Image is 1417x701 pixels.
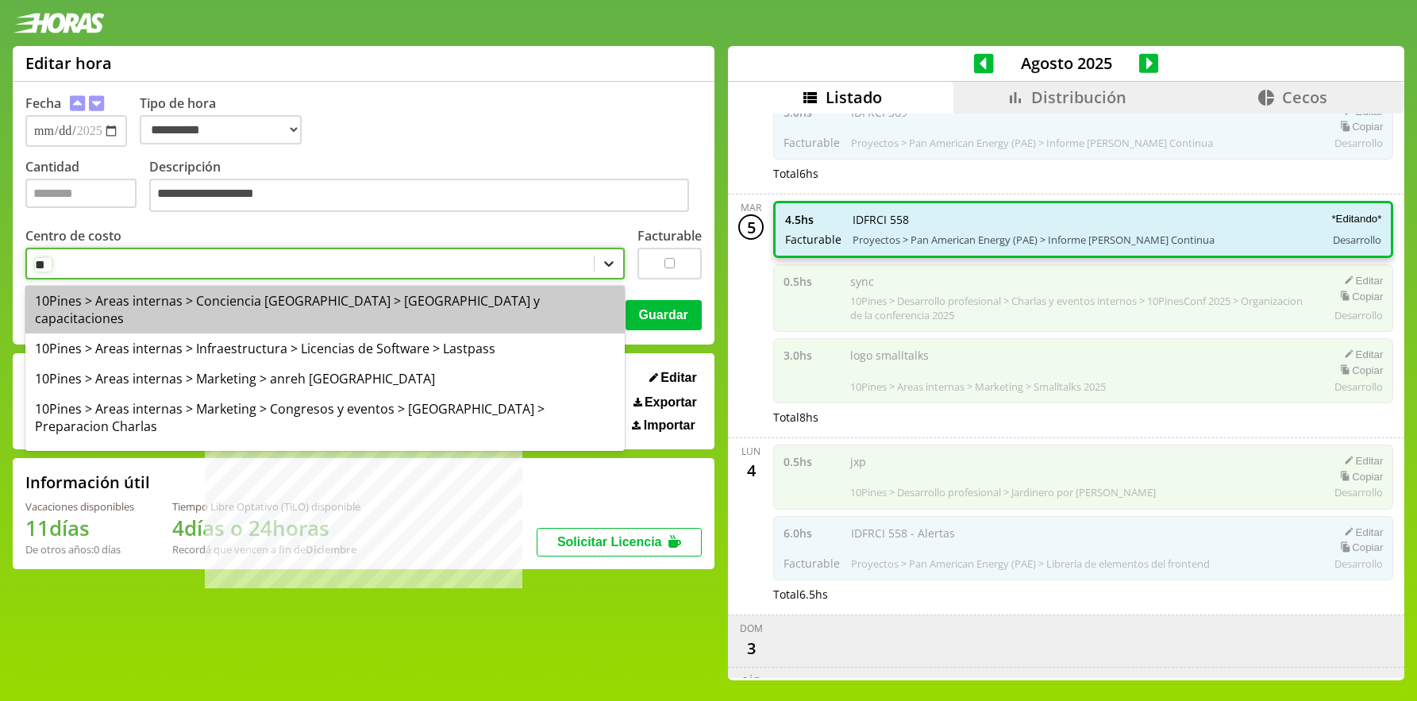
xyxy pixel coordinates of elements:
[25,441,625,489] div: 10Pines > Areas internas > Marketing > Webinar > Webinar Tecnicas Avanzadas de Diseño - Parte 1 -...
[738,635,764,661] div: 3
[25,542,134,557] div: De otros años: 0 días
[740,622,763,635] div: dom
[25,514,134,542] h1: 11 días
[826,87,882,108] span: Listado
[25,94,61,112] label: Fecha
[773,166,1393,181] div: Total 6 hs
[738,214,764,240] div: 5
[738,458,764,483] div: 4
[25,333,625,364] div: 10Pines > Areas internas > Infraestructura > Licencias de Software > Lastpass
[741,201,761,214] div: mar
[172,542,360,557] div: Recordá que vencen a fin de
[140,94,314,147] label: Tipo de hora
[25,499,134,514] div: Vacaciones disponibles
[306,542,356,557] b: Diciembre
[660,371,696,385] span: Editar
[741,445,760,458] div: lun
[25,364,625,394] div: 10Pines > Areas internas > Marketing > anreh [GEOGRAPHIC_DATA]
[644,418,695,433] span: Importar
[728,114,1404,678] div: scrollable content
[25,286,625,333] div: 10Pines > Areas internas > Conciencia [GEOGRAPHIC_DATA] > [GEOGRAPHIC_DATA] y capacitaciones
[1031,87,1126,108] span: Distribución
[25,472,150,493] h2: Información útil
[25,179,137,208] input: Cantidad
[25,227,121,245] label: Centro de costo
[172,499,360,514] div: Tiempo Libre Optativo (TiLO) disponible
[742,674,760,688] div: sáb
[637,227,702,245] label: Facturable
[629,395,702,410] button: Exportar
[149,179,689,212] textarea: Descripción
[537,528,702,557] button: Solicitar Licencia
[626,300,702,330] button: Guardar
[557,535,662,549] span: Solicitar Licencia
[25,52,112,74] h1: Editar hora
[172,514,360,542] h1: 4 días o 24 horas
[25,158,149,216] label: Cantidad
[645,395,697,410] span: Exportar
[25,394,625,441] div: 10Pines > Areas internas > Marketing > Congresos y eventos > [GEOGRAPHIC_DATA] > Preparacion Charlas
[149,158,702,216] label: Descripción
[1282,87,1327,108] span: Cecos
[994,52,1139,74] span: Agosto 2025
[773,587,1393,602] div: Total 6.5 hs
[773,410,1393,425] div: Total 8 hs
[13,13,105,33] img: logotipo
[140,115,302,144] select: Tipo de hora
[645,370,702,386] button: Editar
